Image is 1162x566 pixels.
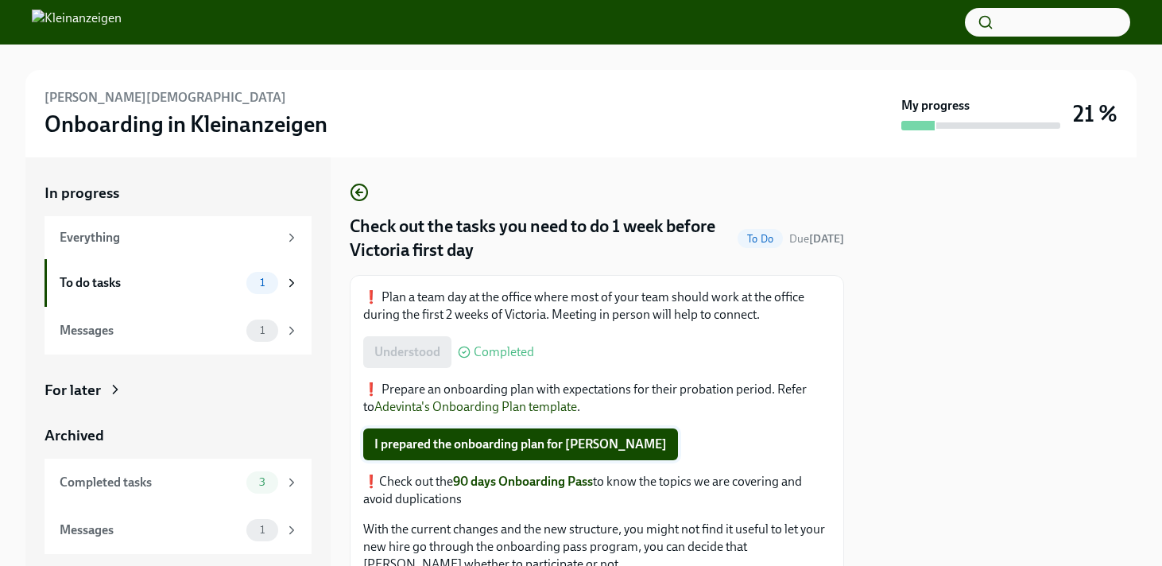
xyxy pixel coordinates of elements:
span: Completed [474,346,534,359]
div: Completed tasks [60,474,240,491]
span: Due [789,232,844,246]
span: 3 [250,476,275,488]
a: In progress [45,183,312,204]
h3: 21 % [1073,99,1117,128]
strong: My progress [901,97,970,114]
span: 1 [250,277,274,289]
span: August 28th, 2025 09:00 [789,231,844,246]
div: To do tasks [60,274,240,292]
a: Messages1 [45,307,312,355]
span: 1 [250,524,274,536]
img: Kleinanzeigen [32,10,122,35]
a: Adevinta's Onboarding Plan template [374,399,577,414]
p: ❗️ Prepare an onboarding plan with expectations for their probation period. Refer to . [363,381,831,416]
button: I prepared the onboarding plan for [PERSON_NAME] [363,428,678,460]
div: Messages [60,521,240,539]
a: Everything [45,216,312,259]
p: ❗️Check out the to know the topics we are covering and avoid duplications [363,473,831,508]
span: 1 [250,324,274,336]
h3: Onboarding in Kleinanzeigen [45,110,327,138]
a: Messages1 [45,506,312,554]
p: ❗️ Plan a team day at the office where most of your team should work at the office during the fir... [363,289,831,324]
a: Completed tasks3 [45,459,312,506]
a: 90 days Onboarding Pass [453,474,593,489]
div: Messages [60,322,240,339]
div: Everything [60,229,278,246]
a: For later [45,380,312,401]
div: For later [45,380,101,401]
a: Archived [45,425,312,446]
h4: Check out the tasks you need to do 1 week before Victoria first day [350,215,731,262]
a: To do tasks1 [45,259,312,307]
h6: [PERSON_NAME][DEMOGRAPHIC_DATA] [45,89,286,107]
span: I prepared the onboarding plan for [PERSON_NAME] [374,436,667,452]
span: To Do [738,233,783,245]
strong: [DATE] [809,232,844,246]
